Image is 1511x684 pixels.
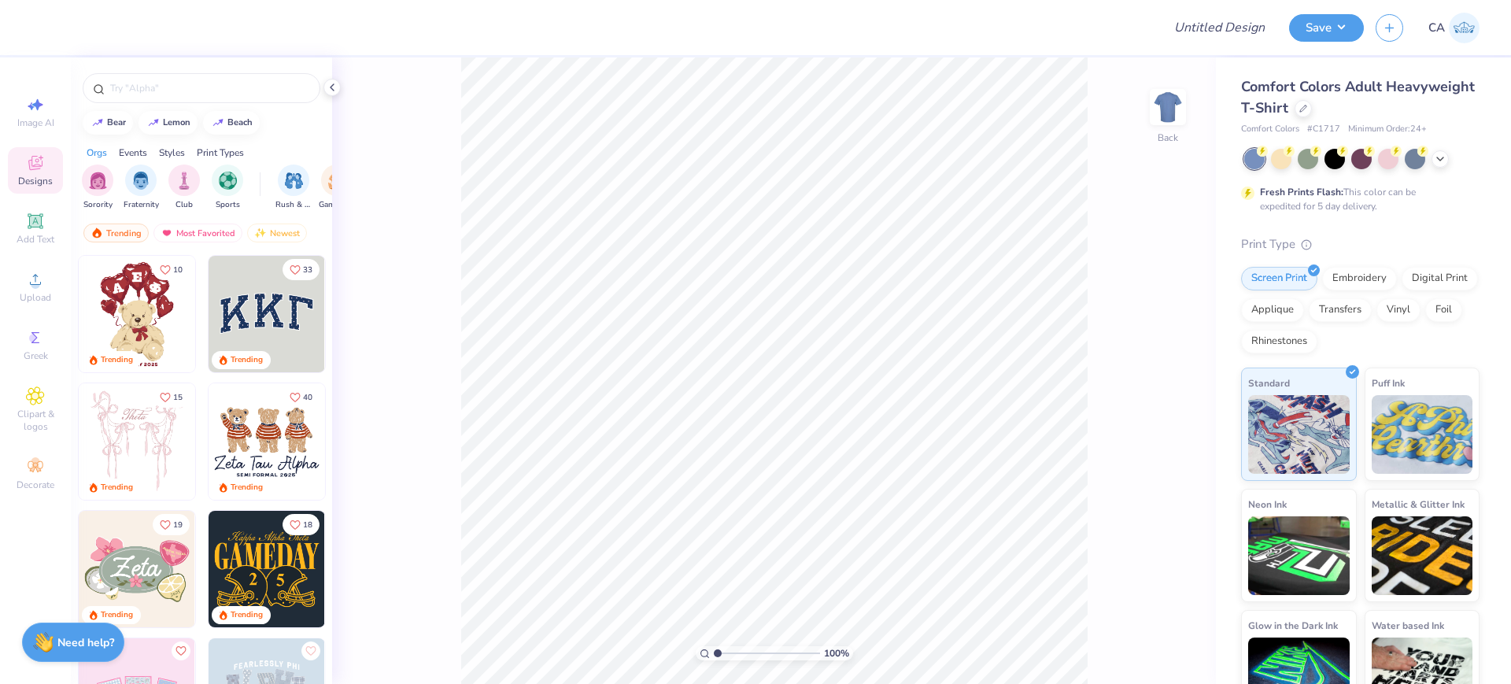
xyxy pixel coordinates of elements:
[1348,123,1427,136] span: Minimum Order: 24 +
[163,118,190,127] div: lemon
[319,199,355,211] span: Game Day
[119,146,147,160] div: Events
[301,641,320,660] button: Like
[101,482,133,494] div: Trending
[1376,298,1420,322] div: Vinyl
[172,641,190,660] button: Like
[1428,19,1445,37] span: CA
[212,118,224,128] img: trend_line.gif
[324,383,441,500] img: d12c9beb-9502-45c7-ae94-40b97fdd6040
[247,224,307,242] div: Newest
[212,165,243,211] button: filter button
[1152,91,1184,123] img: Back
[17,233,54,246] span: Add Text
[1428,13,1480,43] a: CA
[1248,375,1290,391] span: Standard
[275,165,312,211] button: filter button
[91,227,103,238] img: trending.gif
[173,266,183,274] span: 10
[8,408,63,433] span: Clipart & logos
[324,511,441,627] img: 2b704b5a-84f6-4980-8295-53d958423ff9
[1372,496,1465,512] span: Metallic & Glitter Ink
[79,256,195,372] img: 587403a7-0594-4a7f-b2bd-0ca67a3ff8dd
[124,165,159,211] button: filter button
[219,172,237,190] img: Sports Image
[153,514,190,535] button: Like
[124,199,159,211] span: Fraternity
[231,482,263,494] div: Trending
[82,165,113,211] button: filter button
[194,511,311,627] img: d6d5c6c6-9b9a-4053-be8a-bdf4bacb006d
[57,635,114,650] strong: Need help?
[275,199,312,211] span: Rush & Bid
[1372,375,1405,391] span: Puff Ink
[324,256,441,372] img: edfb13fc-0e43-44eb-bea2-bf7fc0dd67f9
[79,383,195,500] img: 83dda5b0-2158-48ca-832c-f6b4ef4c4536
[1449,13,1480,43] img: Chollene Anne Aranda
[153,386,190,408] button: Like
[1248,617,1338,634] span: Glow in the Dark Ink
[83,111,133,135] button: bear
[147,118,160,128] img: trend_line.gif
[24,349,48,362] span: Greek
[139,111,198,135] button: lemon
[319,165,355,211] button: filter button
[87,146,107,160] div: Orgs
[227,118,253,127] div: beach
[1241,330,1317,353] div: Rhinestones
[194,256,311,372] img: e74243e0-e378-47aa-a400-bc6bcb25063a
[1289,14,1364,42] button: Save
[209,511,325,627] img: b8819b5f-dd70-42f8-b218-32dd770f7b03
[328,172,346,190] img: Game Day Image
[1260,186,1343,198] strong: Fresh Prints Flash:
[132,172,150,190] img: Fraternity Image
[91,118,104,128] img: trend_line.gif
[1241,77,1475,117] span: Comfort Colors Adult Heavyweight T-Shirt
[285,172,303,190] img: Rush & Bid Image
[1307,123,1340,136] span: # C1717
[173,521,183,529] span: 19
[101,609,133,621] div: Trending
[283,386,320,408] button: Like
[303,521,312,529] span: 18
[1425,298,1462,322] div: Foil
[194,383,311,500] img: d12a98c7-f0f7-4345-bf3a-b9f1b718b86e
[1372,516,1473,595] img: Metallic & Glitter Ink
[20,291,51,304] span: Upload
[1248,516,1350,595] img: Neon Ink
[275,165,312,211] div: filter for Rush & Bid
[79,511,195,627] img: 010ceb09-c6fc-40d9-b71e-e3f087f73ee6
[17,116,54,129] span: Image AI
[109,80,310,96] input: Try "Alpha"
[17,479,54,491] span: Decorate
[209,256,325,372] img: 3b9aba4f-e317-4aa7-a679-c95a879539bd
[1241,267,1317,290] div: Screen Print
[1158,131,1178,145] div: Back
[1309,298,1372,322] div: Transfers
[168,165,200,211] button: filter button
[303,394,312,401] span: 40
[824,646,849,660] span: 100 %
[1322,267,1397,290] div: Embroidery
[83,199,113,211] span: Sorority
[1260,185,1454,213] div: This color can be expedited for 5 day delivery.
[303,266,312,274] span: 33
[212,165,243,211] div: filter for Sports
[153,224,242,242] div: Most Favorited
[101,354,133,366] div: Trending
[153,259,190,280] button: Like
[1372,395,1473,474] img: Puff Ink
[231,354,263,366] div: Trending
[1241,123,1299,136] span: Comfort Colors
[18,175,53,187] span: Designs
[319,165,355,211] div: filter for Game Day
[175,172,193,190] img: Club Image
[107,118,126,127] div: bear
[161,227,173,238] img: most_fav.gif
[1372,617,1444,634] span: Water based Ink
[159,146,185,160] div: Styles
[82,165,113,211] div: filter for Sorority
[1241,298,1304,322] div: Applique
[173,394,183,401] span: 15
[254,227,267,238] img: Newest.gif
